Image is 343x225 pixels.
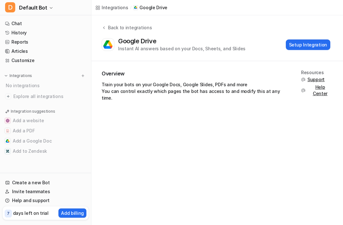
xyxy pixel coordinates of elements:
span: Default Bot [19,3,47,12]
button: Setup Integration [286,39,330,50]
img: menu_add.svg [81,74,85,78]
span: D [5,2,15,12]
img: support.svg [301,77,306,82]
a: History [3,28,89,37]
p: Add billing [61,210,84,216]
a: Google Drive iconGoogle Drive [133,4,167,11]
div: Instant AI answers based on your Docs, Sheets, and Slides [118,45,245,52]
a: Reports [3,38,89,46]
a: Create a new Bot [3,178,89,187]
button: Add a Google DocAdd a Google Doc [3,136,89,146]
img: Google Drive logo [103,40,113,49]
img: Google Drive icon [134,6,137,9]
p: days left on trial [13,210,49,216]
img: expand menu [4,74,8,78]
img: Add a PDF [6,129,10,133]
h2: Overview [102,70,286,77]
a: Integrations [95,4,128,11]
button: Add a PDFAdd a PDF [3,126,89,136]
button: Support [301,76,333,83]
p: Integrations [10,73,32,78]
button: Help Center [301,84,333,97]
img: support.svg [301,88,306,93]
p: Train your bots on your Google Docs, Google Slides, PDFs and more You can control exactly which p... [102,81,286,101]
a: Help and support [3,196,89,205]
span: Explore all integrations [13,91,86,102]
button: Back to integrations [102,24,152,37]
span: Support [307,76,325,83]
button: Add to ZendeskAdd to Zendesk [3,146,89,156]
button: Add a websiteAdd a website [3,116,89,126]
button: Add billing [58,208,86,218]
div: Integrations [102,4,128,11]
div: No integrations [4,80,89,91]
img: Add to Zendesk [6,149,10,153]
span: / [130,5,131,11]
div: Back to integrations [106,24,152,31]
p: Google Drive [139,4,167,11]
div: Google Drive [118,37,159,45]
p: 7 [7,211,10,216]
span: Help Center [307,84,333,97]
a: Chat [3,19,89,28]
button: Integrations [3,73,34,79]
p: Integration suggestions [11,109,55,114]
div: Resources [301,70,333,75]
a: Invite teammates [3,187,89,196]
img: Add a website [6,119,10,123]
a: Articles [3,47,89,56]
img: explore all integrations [5,93,11,100]
a: Customize [3,56,89,65]
a: Explore all integrations [3,92,89,101]
img: Add a Google Doc [6,139,10,143]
